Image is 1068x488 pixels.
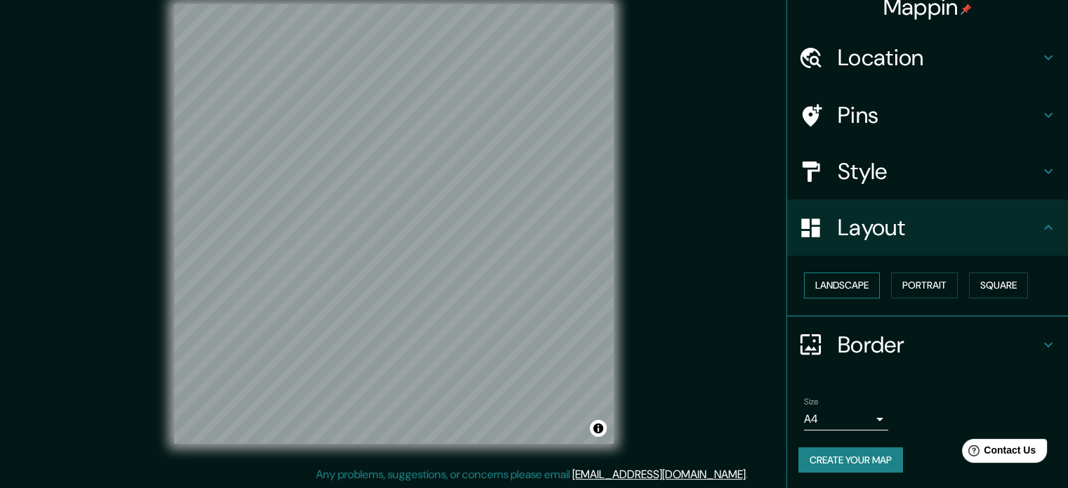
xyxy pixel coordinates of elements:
[838,157,1040,185] h4: Style
[838,213,1040,242] h4: Layout
[787,317,1068,373] div: Border
[838,331,1040,359] h4: Border
[838,101,1040,129] h4: Pins
[316,466,748,483] p: Any problems, suggestions, or concerns please email .
[787,87,1068,143] div: Pins
[804,408,888,430] div: A4
[787,29,1068,86] div: Location
[943,433,1053,473] iframe: Help widget launcher
[969,272,1028,298] button: Square
[838,44,1040,72] h4: Location
[804,395,819,407] label: Size
[174,4,614,444] canvas: Map
[804,272,880,298] button: Landscape
[891,272,958,298] button: Portrait
[961,4,972,15] img: pin-icon.png
[787,199,1068,256] div: Layout
[787,143,1068,199] div: Style
[750,466,753,483] div: .
[748,466,750,483] div: .
[590,420,607,437] button: Toggle attribution
[572,467,746,482] a: [EMAIL_ADDRESS][DOMAIN_NAME]
[798,447,903,473] button: Create your map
